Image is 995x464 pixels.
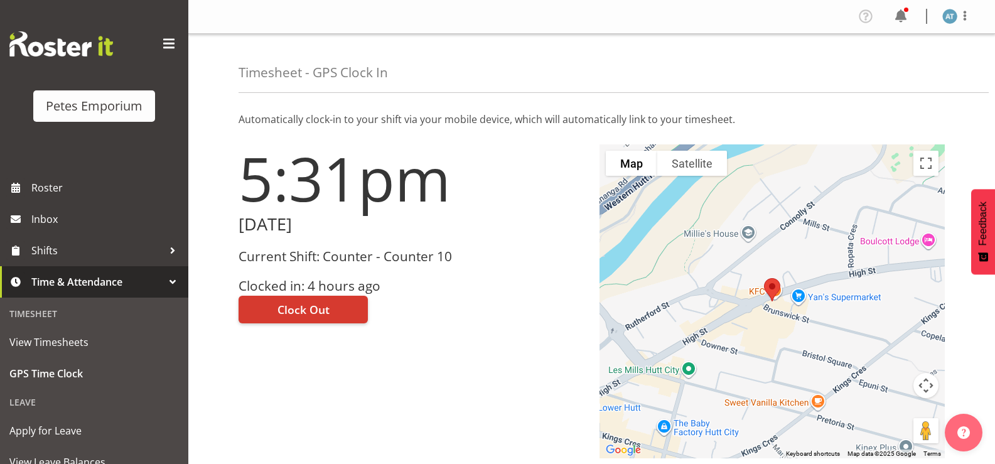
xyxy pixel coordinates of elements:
h3: Current Shift: Counter - Counter 10 [239,249,584,264]
span: Map data ©2025 Google [847,450,916,457]
img: Rosterit website logo [9,31,113,57]
a: Terms (opens in new tab) [923,450,941,457]
span: GPS Time Clock [9,364,179,383]
a: Apply for Leave [3,415,185,446]
span: Shifts [31,241,163,260]
span: View Timesheets [9,333,179,352]
h4: Timesheet - GPS Clock In [239,65,388,80]
p: Automatically clock-in to your shift via your mobile device, which will automatically link to you... [239,112,945,127]
span: Inbox [31,210,182,229]
span: Clock Out [277,301,330,318]
h2: [DATE] [239,215,584,234]
span: Feedback [977,202,989,245]
h3: Clocked in: 4 hours ago [239,279,584,293]
span: Apply for Leave [9,421,179,440]
button: Clock Out [239,296,368,323]
button: Feedback - Show survey [971,189,995,274]
a: GPS Time Clock [3,358,185,389]
img: help-xxl-2.png [957,426,970,439]
button: Drag Pegman onto the map to open Street View [913,418,939,443]
img: Google [603,442,644,458]
div: Petes Emporium [46,97,143,116]
button: Map camera controls [913,373,939,398]
a: Open this area in Google Maps (opens a new window) [603,442,644,458]
img: alex-micheal-taniwha5364.jpg [942,9,957,24]
div: Timesheet [3,301,185,326]
a: View Timesheets [3,326,185,358]
div: Leave [3,389,185,415]
button: Toggle fullscreen view [913,151,939,176]
span: Time & Attendance [31,272,163,291]
span: Roster [31,178,182,197]
button: Show street map [606,151,657,176]
button: Show satellite imagery [657,151,727,176]
button: Keyboard shortcuts [786,450,840,458]
h1: 5:31pm [239,144,584,212]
